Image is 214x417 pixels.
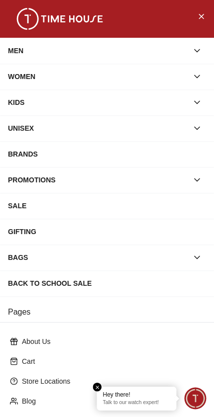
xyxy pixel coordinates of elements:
[103,400,171,407] p: Talk to our watch expert!
[8,171,188,189] div: PROMOTIONS
[193,8,209,24] button: Close Menu
[8,274,206,292] div: Back To School Sale
[93,383,102,392] em: Close tooltip
[22,336,200,346] p: About Us
[103,391,171,399] div: Hey there!
[8,145,206,163] div: BRANDS
[8,68,188,85] div: WOMEN
[22,376,200,386] p: Store Locations
[185,388,207,410] div: Chat Widget
[8,223,206,241] div: GIFTING
[22,396,200,406] p: Blog
[22,356,200,366] p: Cart
[8,42,188,60] div: MEN
[8,119,188,137] div: UNISEX
[8,249,188,266] div: BAGS
[8,93,188,111] div: KIDS
[10,8,109,30] img: ...
[8,197,206,215] div: SALE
